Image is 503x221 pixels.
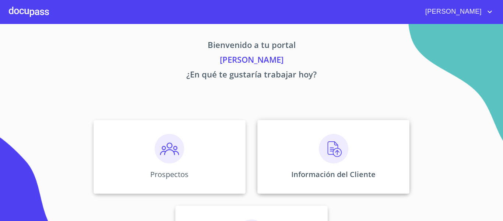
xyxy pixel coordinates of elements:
p: Información del Cliente [291,169,376,179]
p: [PERSON_NAME] [25,53,478,68]
p: Bienvenido a tu portal [25,39,478,53]
p: Prospectos [150,169,189,179]
span: [PERSON_NAME] [420,6,485,18]
button: account of current user [420,6,494,18]
img: carga.png [319,134,348,163]
img: prospectos.png [155,134,184,163]
p: ¿En qué te gustaría trabajar hoy? [25,68,478,83]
